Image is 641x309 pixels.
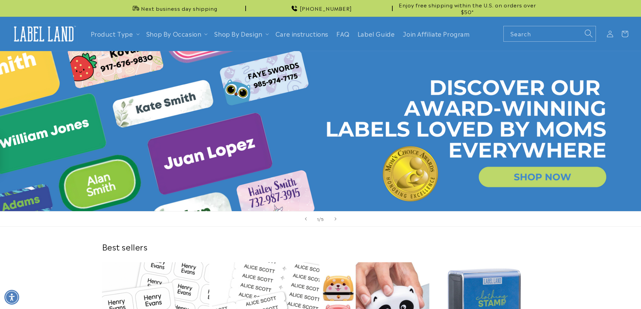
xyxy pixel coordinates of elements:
[300,5,352,12] span: [PHONE_NUMBER]
[210,26,271,42] summary: Shop By Design
[332,26,354,42] a: FAQ
[317,216,319,222] span: 1
[581,26,596,41] button: Search
[319,216,321,222] span: /
[358,30,395,38] span: Label Guide
[276,30,328,38] span: Care instructions
[142,26,211,42] summary: Shop By Occasion
[354,26,399,42] a: Label Guide
[395,2,539,15] span: Enjoy free shipping within the U.S. on orders over $50*
[10,24,77,44] img: Label Land
[403,30,470,38] span: Join Affiliate Program
[102,241,539,252] h2: Best sellers
[141,5,217,12] span: Next business day shipping
[399,26,474,42] a: Join Affiliate Program
[4,290,19,305] div: Accessibility Menu
[321,216,324,222] span: 5
[214,29,262,38] a: Shop By Design
[8,21,80,47] a: Label Land
[146,30,202,38] span: Shop By Occasion
[272,26,332,42] a: Care instructions
[87,26,142,42] summary: Product Type
[328,211,343,226] button: Next slide
[336,30,350,38] span: FAQ
[298,211,313,226] button: Previous slide
[91,29,133,38] a: Product Type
